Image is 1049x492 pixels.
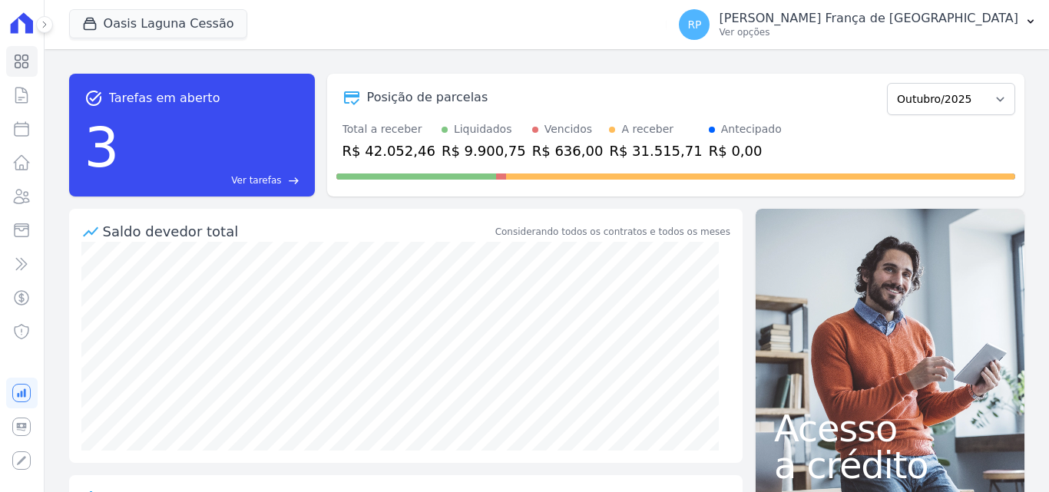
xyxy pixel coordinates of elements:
[667,3,1049,46] button: RP [PERSON_NAME] França de [GEOGRAPHIC_DATA] Ver opções
[84,107,120,187] div: 3
[342,140,435,161] div: R$ 42.052,46
[719,11,1018,26] p: [PERSON_NAME] França de [GEOGRAPHIC_DATA]
[69,9,247,38] button: Oasis Laguna Cessão
[774,410,1006,447] span: Acesso
[454,121,512,137] div: Liquidados
[84,89,103,107] span: task_alt
[103,221,492,242] div: Saldo devedor total
[709,140,782,161] div: R$ 0,00
[721,121,782,137] div: Antecipado
[442,140,526,161] div: R$ 9.900,75
[774,447,1006,484] span: a crédito
[288,175,299,187] span: east
[342,121,435,137] div: Total a receber
[495,225,730,239] div: Considerando todos os contratos e todos os meses
[687,19,701,30] span: RP
[231,173,281,187] span: Ver tarefas
[609,140,702,161] div: R$ 31.515,71
[109,89,220,107] span: Tarefas em aberto
[621,121,673,137] div: A receber
[125,173,299,187] a: Ver tarefas east
[719,26,1018,38] p: Ver opções
[367,88,488,107] div: Posição de parcelas
[544,121,592,137] div: Vencidos
[532,140,604,161] div: R$ 636,00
